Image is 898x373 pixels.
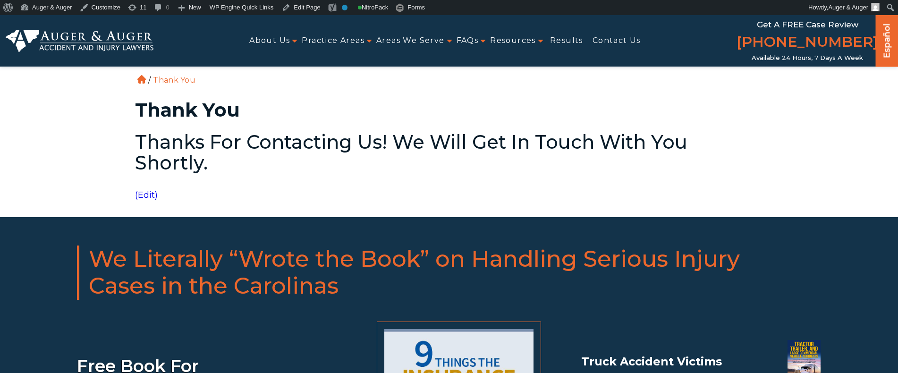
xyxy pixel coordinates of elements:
a: Home [137,75,146,84]
a: (Edit) [135,190,158,200]
span: Available 24 Hours, 7 Days a Week [752,54,863,62]
span: We Literally “Wrote the Book” on Handling Serious Injury [89,246,821,273]
span: Cases in the Carolinas [89,272,821,300]
a: Practice Areas [302,30,364,51]
a: FAQs [457,30,479,51]
a: About Us [249,30,290,51]
a: [PHONE_NUMBER] [737,32,878,54]
a: Resources [490,30,536,51]
div: No index [342,5,347,10]
li: Thank You [151,76,198,85]
a: Results [550,30,583,51]
a: Areas We Serve [376,30,445,51]
h1: Thank You [135,101,763,119]
span: Auger & Auger [828,4,868,11]
a: Contact Us [593,30,641,51]
img: Auger & Auger Accident and Injury Lawyers Logo [6,30,153,52]
span: Get a FREE Case Review [757,20,858,29]
a: Thanks for contacting us! We will get in touch with you shortly. [135,130,687,174]
a: Español [880,15,895,64]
